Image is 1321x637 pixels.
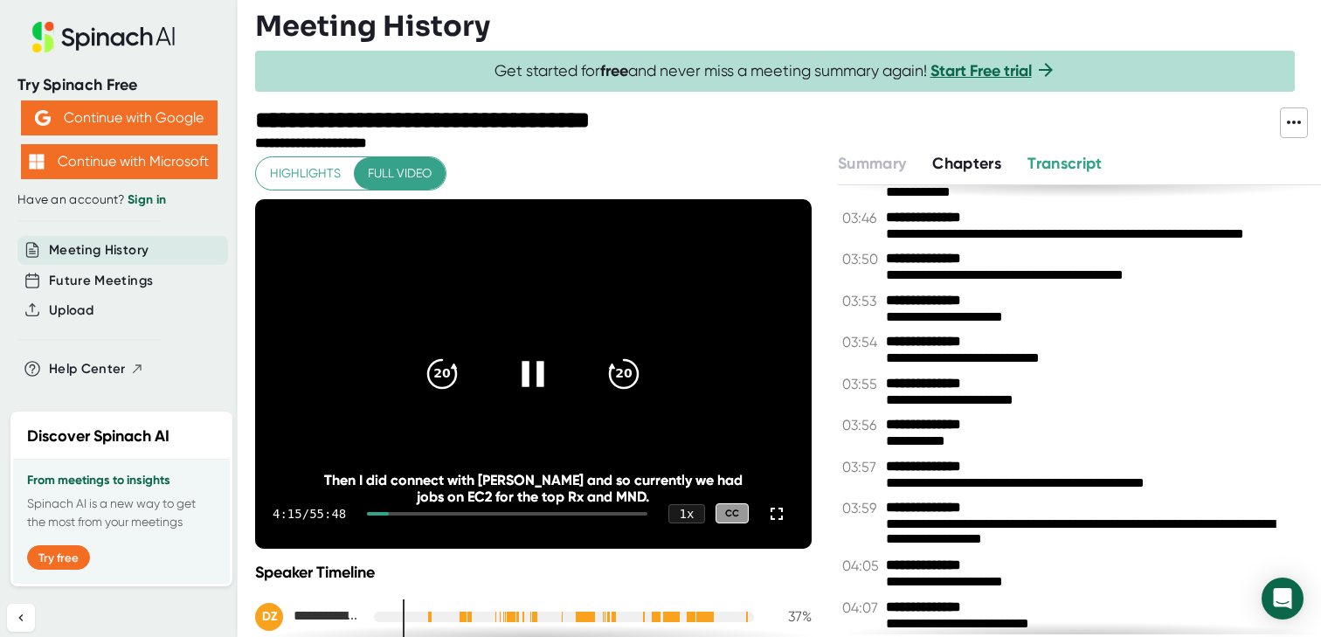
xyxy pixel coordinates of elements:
[128,192,166,207] a: Sign in
[27,545,90,570] button: Try free
[842,557,882,574] span: 04:05
[17,75,220,95] div: Try Spinach Free
[354,157,446,190] button: Full video
[842,376,882,392] span: 03:55
[842,334,882,350] span: 03:54
[1027,154,1103,173] span: Transcript
[768,608,812,625] div: 37 %
[842,293,882,309] span: 03:53
[49,301,93,321] button: Upload
[842,599,882,616] span: 04:07
[930,61,1032,80] a: Start Free trial
[27,474,216,488] h3: From meetings to insights
[668,504,705,523] div: 1 x
[49,240,149,260] button: Meeting History
[49,271,153,291] button: Future Meetings
[311,472,757,505] div: Then I did connect with [PERSON_NAME] and so currently we had jobs on EC2 for the top Rx and MND.
[256,157,355,190] button: Highlights
[842,251,882,267] span: 03:50
[495,61,1056,81] span: Get started for and never miss a meeting summary again!
[1027,152,1103,176] button: Transcript
[838,152,906,176] button: Summary
[35,110,51,126] img: Aehbyd4JwY73AAAAAElFTkSuQmCC
[255,563,812,582] div: Speaker Timeline
[273,507,346,521] div: 4:15 / 55:48
[1262,578,1304,620] div: Open Intercom Messenger
[21,100,218,135] button: Continue with Google
[27,495,216,531] p: Spinach AI is a new way to get the most from your meetings
[716,503,749,523] div: CC
[255,10,490,43] h3: Meeting History
[932,152,1001,176] button: Chapters
[255,603,283,631] div: DZ
[255,603,360,631] div: David Zilberman
[932,154,1001,173] span: Chapters
[7,604,35,632] button: Collapse sidebar
[27,425,169,448] h2: Discover Spinach AI
[21,144,218,179] button: Continue with Microsoft
[842,500,882,516] span: 03:59
[842,210,882,226] span: 03:46
[49,359,126,379] span: Help Center
[270,163,341,184] span: Highlights
[17,192,220,208] div: Have an account?
[842,459,882,475] span: 03:57
[842,417,882,433] span: 03:56
[49,359,144,379] button: Help Center
[600,61,628,80] b: free
[838,154,906,173] span: Summary
[368,163,432,184] span: Full video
